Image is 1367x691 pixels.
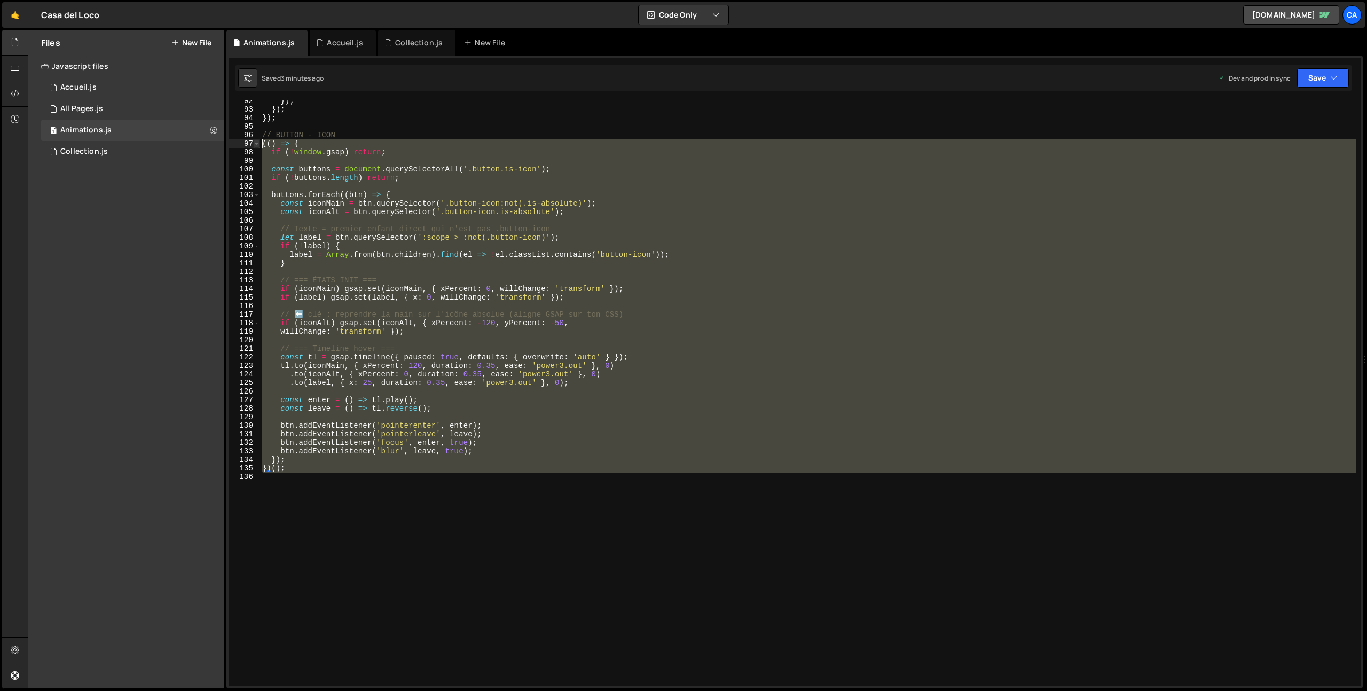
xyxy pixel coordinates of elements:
div: 113 [229,276,260,285]
div: Saved [262,74,324,83]
div: 16791/46116.js [41,141,224,162]
div: 106 [229,216,260,225]
div: 125 [229,379,260,387]
button: Save [1297,68,1349,88]
div: 121 [229,344,260,353]
div: 95 [229,122,260,131]
div: 120 [229,336,260,344]
div: Collection.js [395,37,443,48]
div: 116 [229,302,260,310]
div: Javascript files [28,56,224,77]
div: 118 [229,319,260,327]
div: 131 [229,430,260,438]
div: 94 [229,114,260,122]
span: 1 [50,127,57,136]
div: 96 [229,131,260,139]
div: 119 [229,327,260,336]
a: [DOMAIN_NAME] [1243,5,1339,25]
div: Animations.js [60,125,112,135]
div: 115 [229,293,260,302]
div: 124 [229,370,260,379]
div: 103 [229,191,260,199]
h2: Files [41,37,60,49]
div: 3 minutes ago [281,74,324,83]
button: New File [171,38,211,47]
a: Ca [1342,5,1362,25]
button: Code Only [639,5,728,25]
div: 111 [229,259,260,268]
div: Collection.js [60,147,108,156]
div: 92 [229,97,260,105]
div: 98 [229,148,260,156]
div: 122 [229,353,260,362]
div: 16791/46000.js [41,120,224,141]
div: 108 [229,233,260,242]
div: Accueil.js [327,37,363,48]
div: 107 [229,225,260,233]
div: Animations.js [243,37,295,48]
div: 16791/45941.js [41,77,224,98]
a: 🤙 [2,2,28,28]
div: 126 [229,387,260,396]
div: 101 [229,174,260,182]
div: 128 [229,404,260,413]
div: 100 [229,165,260,174]
div: 123 [229,362,260,370]
div: New File [464,37,509,48]
div: 110 [229,250,260,259]
div: Dev and prod in sync [1218,74,1291,83]
div: 117 [229,310,260,319]
div: 135 [229,464,260,473]
div: 104 [229,199,260,208]
div: Accueil.js [60,83,97,92]
div: 102 [229,182,260,191]
div: 132 [229,438,260,447]
div: 105 [229,208,260,216]
div: 109 [229,242,260,250]
div: 127 [229,396,260,404]
div: 114 [229,285,260,293]
div: 136 [229,473,260,481]
div: 93 [229,105,260,114]
div: 97 [229,139,260,148]
div: 130 [229,421,260,430]
div: 99 [229,156,260,165]
div: 16791/45882.js [41,98,224,120]
div: 134 [229,456,260,464]
div: 133 [229,447,260,456]
div: All Pages.js [60,104,103,114]
div: 129 [229,413,260,421]
div: 112 [229,268,260,276]
div: Casa del Loco [41,9,99,21]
